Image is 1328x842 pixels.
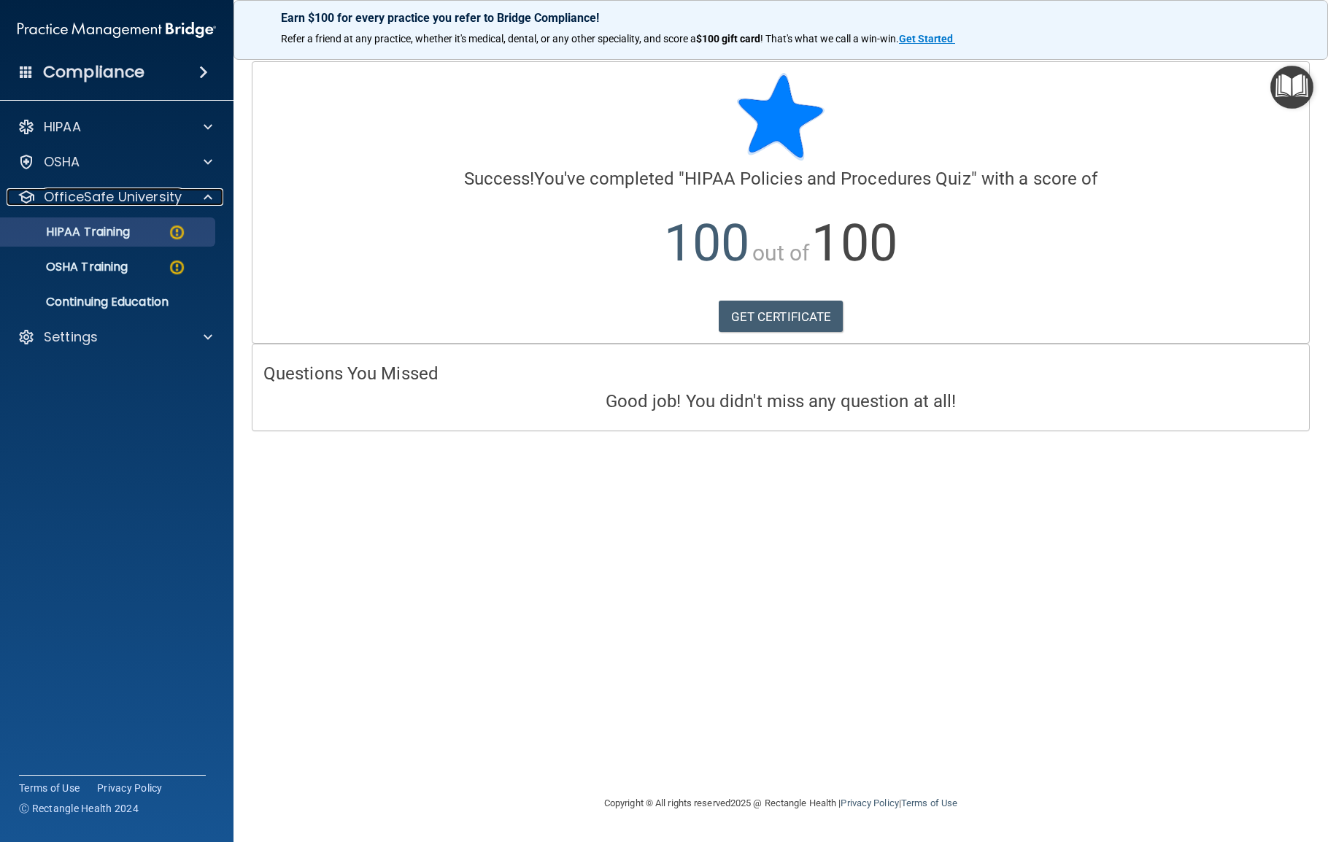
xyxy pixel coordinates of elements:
img: PMB logo [18,15,216,45]
p: OSHA Training [9,260,128,274]
p: Settings [44,328,98,346]
a: GET CERTIFICATE [719,301,843,333]
span: Refer a friend at any practice, whether it's medical, dental, or any other speciality, and score a [281,33,696,45]
a: HIPAA [18,118,212,136]
p: Continuing Education [9,295,209,309]
a: Privacy Policy [841,797,898,808]
p: OSHA [44,153,80,171]
img: warning-circle.0cc9ac19.png [168,223,186,242]
span: 100 [811,213,897,273]
h4: Questions You Missed [263,364,1298,383]
img: blue-star-rounded.9d042014.png [737,73,825,161]
div: Copyright © All rights reserved 2025 @ Rectangle Health | | [514,780,1047,827]
strong: Get Started [899,33,953,45]
span: HIPAA Policies and Procedures Quiz [684,169,970,189]
h4: You've completed " " with a score of [263,169,1298,188]
a: Terms of Use [901,797,957,808]
a: Settings [18,328,212,346]
a: Get Started [899,33,955,45]
p: HIPAA Training [9,225,130,239]
p: OfficeSafe University [44,188,182,206]
span: Success! [464,169,535,189]
h4: Good job! You didn't miss any question at all! [263,392,1298,411]
span: ! That's what we call a win-win. [760,33,899,45]
span: 100 [664,213,749,273]
p: Earn $100 for every practice you refer to Bridge Compliance! [281,11,1280,25]
a: Privacy Policy [97,781,163,795]
a: OSHA [18,153,212,171]
a: Terms of Use [19,781,80,795]
button: Open Resource Center [1270,66,1313,109]
p: HIPAA [44,118,81,136]
span: out of [752,240,810,266]
a: OfficeSafe University [18,188,212,206]
img: warning-circle.0cc9ac19.png [168,258,186,277]
span: Ⓒ Rectangle Health 2024 [19,801,139,816]
h4: Compliance [43,62,144,82]
strong: $100 gift card [696,33,760,45]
